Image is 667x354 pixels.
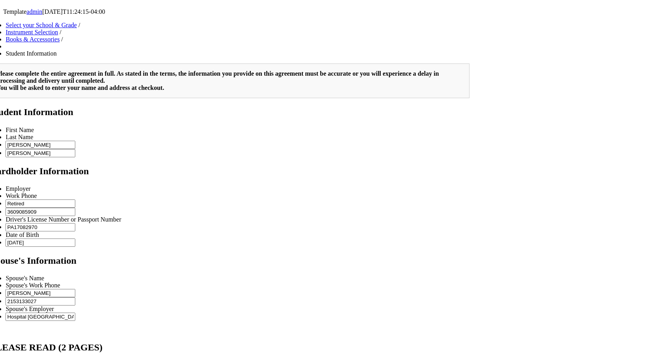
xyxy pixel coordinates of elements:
[6,134,470,141] li: Last Name
[78,22,80,28] span: /
[6,22,76,28] a: Select your School & Grade
[6,231,423,238] li: Date of Birth
[26,8,42,15] a: admin
[6,275,470,282] li: Spouse's Name
[41,4,84,10] span: Document Outline
[6,306,423,313] li: Spouse's Employer
[42,8,105,15] span: [DATE]T11:24:15-04:00
[60,29,61,35] span: /
[38,3,87,11] button: Document Outline
[6,216,423,223] li: Driver's License Number or Passport Number
[88,3,124,11] button: Attachments
[6,282,470,289] li: Spouse's Work Phone
[3,8,26,15] span: Template
[6,185,470,192] li: Employer
[91,4,121,10] span: Attachments
[6,29,58,35] a: Instrument Selection
[3,76,477,140] a: Page 2
[6,192,470,199] li: Work Phone
[6,36,60,43] a: Books & Accessories
[6,4,34,10] span: Thumbnails
[6,50,470,57] li: Student Information
[3,11,477,76] a: Page 1
[61,36,63,43] span: /
[3,3,37,11] button: Thumbnails
[6,127,470,134] li: First Name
